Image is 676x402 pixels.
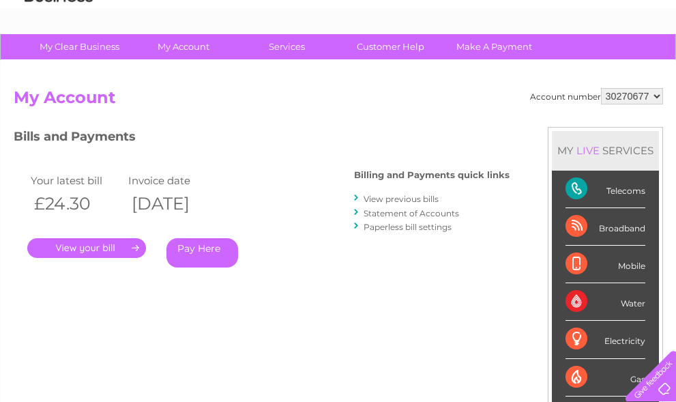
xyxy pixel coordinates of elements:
[565,246,645,283] div: Mobile
[631,58,663,68] a: Log out
[354,170,510,180] h4: Billing and Payments quick links
[565,321,645,358] div: Electricity
[470,58,500,68] a: Energy
[574,144,602,157] div: LIVE
[23,34,136,59] a: My Clear Business
[552,131,659,170] div: MY SERVICES
[364,194,439,204] a: View previous bills
[364,222,452,232] a: Paperless bill settings
[508,58,549,68] a: Telecoms
[438,34,550,59] a: Make A Payment
[125,190,223,218] th: [DATE]
[27,171,126,190] td: Your latest bill
[14,88,663,114] h2: My Account
[166,238,238,268] a: Pay Here
[27,190,126,218] th: £24.30
[27,238,146,258] a: .
[565,171,645,208] div: Telecoms
[436,58,462,68] a: Water
[565,283,645,321] div: Water
[565,359,645,397] div: Gas
[334,34,447,59] a: Customer Help
[16,8,661,66] div: Clear Business is a trading name of Verastar Limited (registered in [GEOGRAPHIC_DATA] No. 3667643...
[565,208,645,246] div: Broadband
[557,58,577,68] a: Blog
[585,58,619,68] a: Contact
[127,34,239,59] a: My Account
[14,127,510,151] h3: Bills and Payments
[231,34,343,59] a: Services
[24,35,93,77] img: logo.png
[125,171,223,190] td: Invoice date
[419,7,513,24] a: 0333 014 3131
[530,88,663,104] div: Account number
[364,208,459,218] a: Statement of Accounts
